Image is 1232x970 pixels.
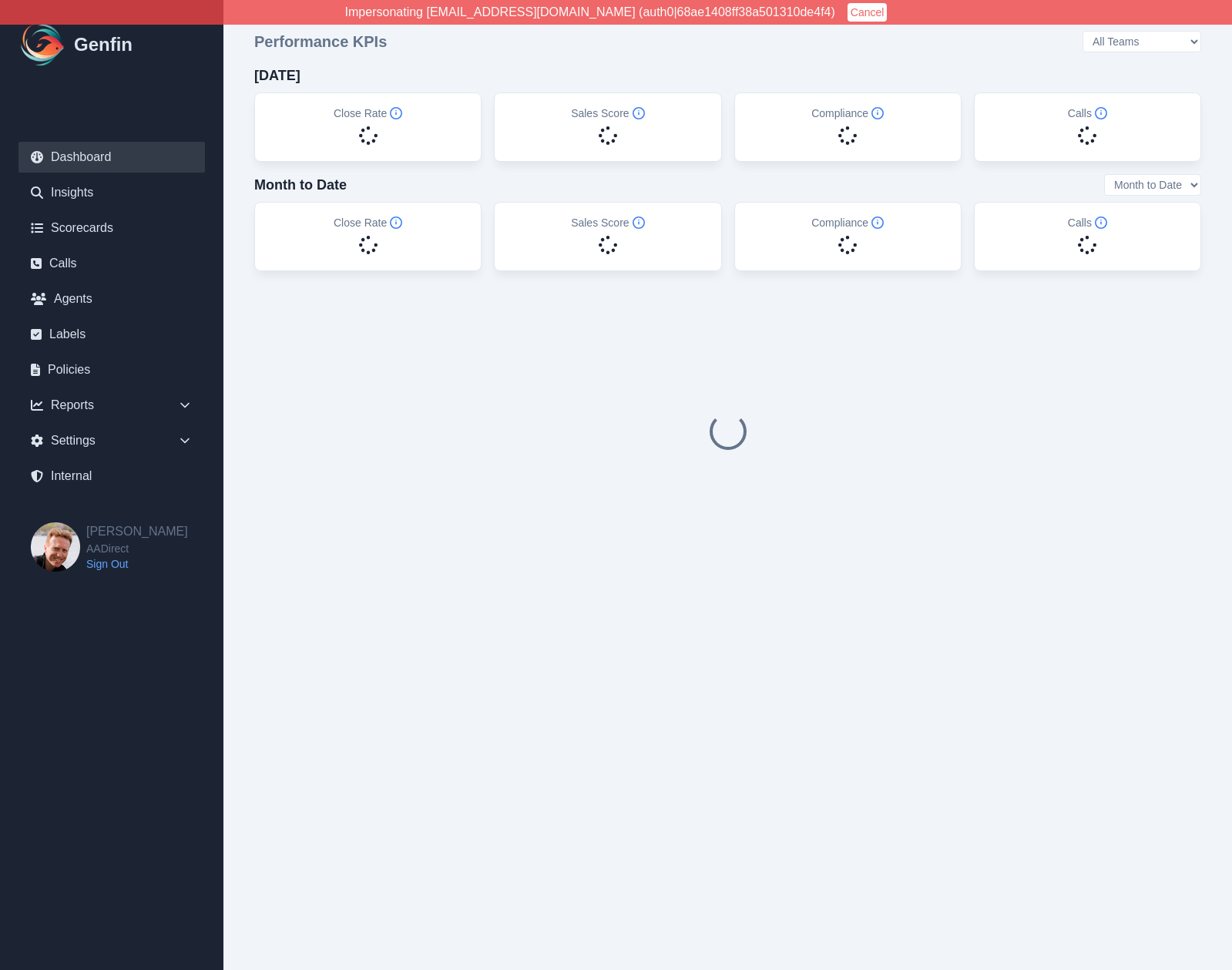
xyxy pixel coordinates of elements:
[86,556,188,572] a: Sign Out
[18,20,68,69] img: Logo
[18,461,205,492] a: Internal
[334,215,402,230] h5: Close Rate
[18,213,205,243] a: Scorecards
[1068,215,1107,230] h5: Calls
[571,106,644,121] h5: Sales Score
[1095,107,1107,119] span: Info
[254,174,347,196] h4: Month to Date
[334,106,402,121] h5: Close Rate
[18,425,205,456] div: Settings
[390,107,402,119] span: Info
[18,177,205,208] a: Insights
[18,248,205,279] a: Calls
[74,32,133,57] h1: Genfin
[633,107,645,119] span: Info
[86,522,188,541] h2: [PERSON_NAME]
[254,31,387,52] h3: Performance KPIs
[18,354,205,385] a: Policies
[811,106,884,121] h5: Compliance
[871,107,884,119] span: Info
[18,319,205,350] a: Labels
[86,541,188,556] span: AADirect
[31,522,80,572] img: Brian Dunagan
[871,216,884,229] span: Info
[18,142,205,173] a: Dashboard
[571,215,644,230] h5: Sales Score
[18,390,205,421] div: Reports
[633,216,645,229] span: Info
[848,3,888,22] button: Cancel
[1068,106,1107,121] h5: Calls
[811,215,884,230] h5: Compliance
[390,216,402,229] span: Info
[18,284,205,314] a: Agents
[254,65,300,86] h4: [DATE]
[1095,216,1107,229] span: Info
